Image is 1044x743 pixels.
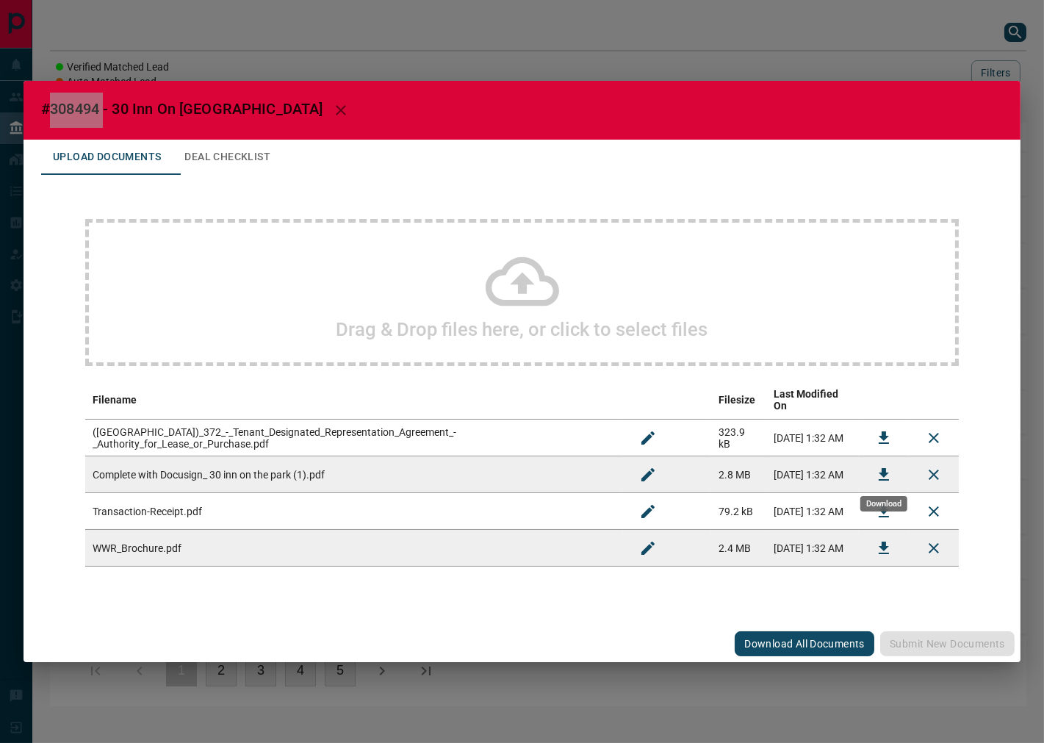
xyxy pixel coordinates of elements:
[711,456,766,493] td: 2.8 MB
[916,457,951,492] button: Remove File
[85,420,623,456] td: ([GEOGRAPHIC_DATA])_372_-_Tenant_Designated_Representation_Agreement_-_Authority_for_Lease_or_Pur...
[916,420,951,456] button: Remove File
[859,381,909,420] th: download action column
[336,318,708,340] h2: Drag & Drop files here, or click to select files
[85,456,623,493] td: Complete with Docusign_ 30 inn on the park (1).pdf
[630,420,666,456] button: Rename
[711,420,766,456] td: 323.9 kB
[766,530,859,567] td: [DATE] 1:32 AM
[766,493,859,530] td: [DATE] 1:32 AM
[909,381,959,420] th: delete file action column
[711,530,766,567] td: 2.4 MB
[860,496,907,512] div: Download
[711,493,766,530] td: 79.2 kB
[916,531,951,566] button: Remove File
[85,219,959,366] div: Drag & Drop files here, or click to select files
[173,140,282,175] button: Deal Checklist
[85,493,623,530] td: Transaction-Receipt.pdf
[41,100,323,118] span: #308494 - 30 Inn On [GEOGRAPHIC_DATA]
[630,457,666,492] button: Rename
[866,420,901,456] button: Download
[766,420,859,456] td: [DATE] 1:32 AM
[866,531,901,566] button: Download
[711,381,766,420] th: Filesize
[916,494,951,529] button: Remove File
[766,381,859,420] th: Last Modified On
[630,494,666,529] button: Rename
[766,456,859,493] td: [DATE] 1:32 AM
[866,457,901,492] button: Download
[735,631,874,656] button: Download All Documents
[85,530,623,567] td: WWR_Brochure.pdf
[630,531,666,566] button: Rename
[623,381,711,420] th: edit column
[41,140,173,175] button: Upload Documents
[85,381,623,420] th: Filename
